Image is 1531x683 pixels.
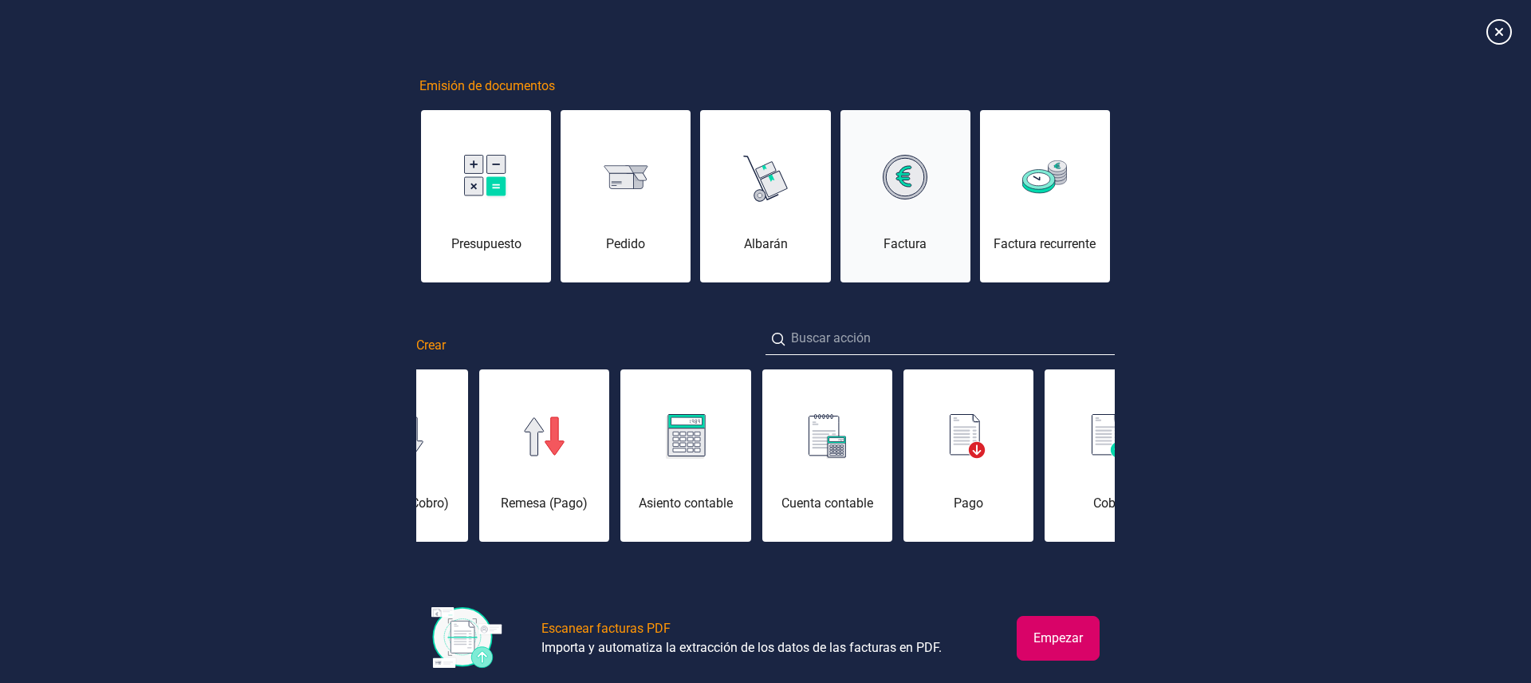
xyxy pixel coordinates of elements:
img: img-remesa-pago.svg [524,417,565,456]
div: Pedido [561,235,691,254]
div: Escanear facturas PDF [541,619,671,638]
img: img-pedido.svg [604,165,648,190]
img: img-factura.svg [883,155,927,199]
div: Importa y automatiza la extracción de los datos de las facturas en PDF. [541,638,942,657]
span: Crear [416,336,446,355]
img: img-factura-recurrente.svg [1022,160,1067,193]
img: img-cuenta-contable.svg [809,414,846,459]
div: Albarán [700,235,830,254]
img: img-presupuesto.svg [464,155,509,200]
input: Buscar acción [765,322,1115,355]
img: img-escanear-facturas-pdf.svg [431,607,503,669]
img: img-asiento-contable.svg [666,414,706,459]
div: Cobro [1045,494,1175,513]
div: Factura [840,235,970,254]
div: Cuenta contable [762,494,892,513]
div: Presupuesto [421,235,551,254]
div: Remesa (Pago) [479,494,609,513]
div: Pago [903,494,1033,513]
img: img-cobro.svg [1092,414,1128,459]
div: Asiento contable [620,494,750,513]
span: Emisión de documentos [419,77,555,96]
img: img-pago.svg [950,414,986,459]
div: Factura recurrente [980,235,1110,254]
img: img-albaran.svg [743,150,788,204]
button: Empezar [1017,616,1100,661]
